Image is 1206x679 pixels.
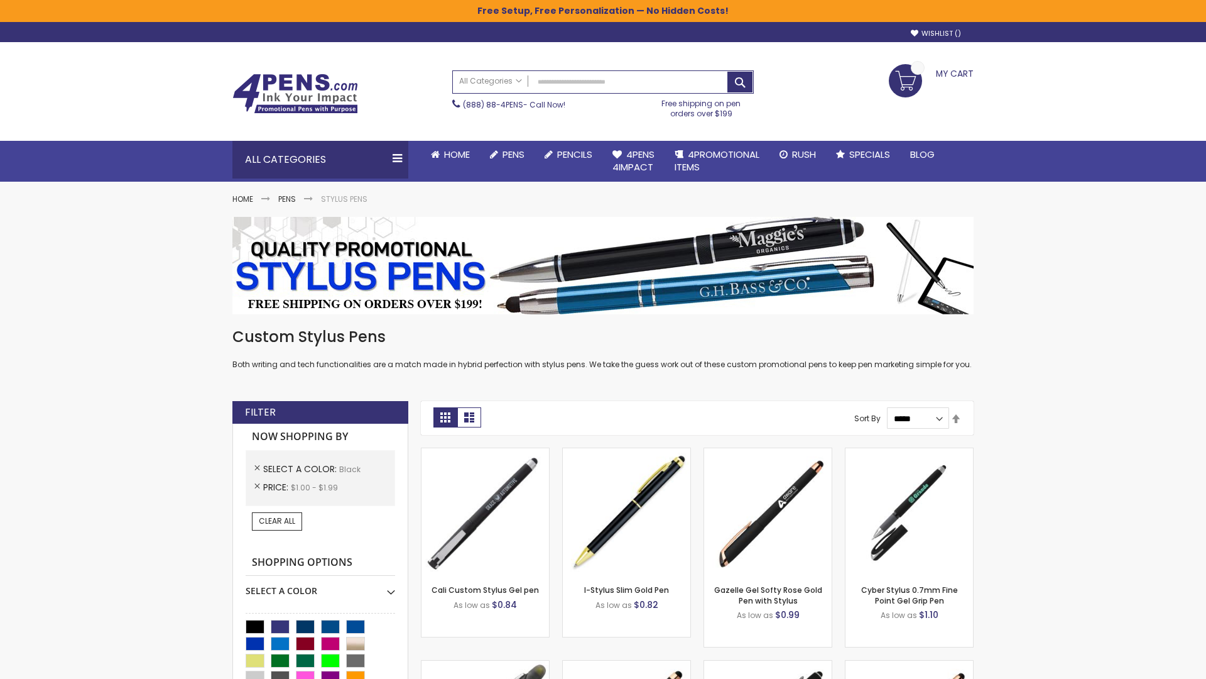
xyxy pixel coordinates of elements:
[492,599,517,611] span: $0.84
[704,448,832,458] a: Gazelle Gel Softy Rose Gold Pen with Stylus-Black
[480,141,535,168] a: Pens
[432,585,539,595] a: Cali Custom Stylus Gel pen
[421,660,549,671] a: Souvenir® Jalan Highlighter Stylus Pen Combo-Black
[919,609,938,621] span: $1.10
[453,71,528,92] a: All Categories
[704,448,832,576] img: Gazelle Gel Softy Rose Gold Pen with Stylus-Black
[421,448,549,576] img: Cali Custom Stylus Gel pen-Black
[245,406,276,419] strong: Filter
[737,610,773,621] span: As low as
[278,194,296,204] a: Pens
[263,463,339,475] span: Select A Color
[563,448,690,458] a: I-Stylus Slim Gold-Black
[246,424,395,450] strong: Now Shopping by
[433,407,457,428] strong: Grid
[845,660,973,671] a: Gazelle Gel Softy Rose Gold Pen with Stylus - ColorJet-Black
[463,99,523,110] a: (888) 88-4PENS
[252,512,302,530] a: Clear All
[454,600,490,610] span: As low as
[769,141,826,168] a: Rush
[463,99,565,110] span: - Call Now!
[459,76,522,86] span: All Categories
[775,609,800,621] span: $0.99
[232,74,358,114] img: 4Pens Custom Pens and Promotional Products
[675,148,759,174] span: 4PROMOTIONAL ITEMS
[444,148,470,161] span: Home
[900,141,945,168] a: Blog
[232,217,974,314] img: Stylus Pens
[321,194,367,204] strong: Stylus Pens
[826,141,900,168] a: Specials
[246,549,395,577] strong: Shopping Options
[584,585,669,595] a: I-Stylus Slim Gold Pen
[649,94,754,119] div: Free shipping on pen orders over $199
[612,148,655,174] span: 4Pens 4impact
[232,327,974,370] div: Both writing and tech functionalities are a match made in hybrid perfection with stylus pens. We ...
[232,327,974,347] h1: Custom Stylus Pens
[557,148,592,161] span: Pencils
[845,448,973,576] img: Cyber Stylus 0.7mm Fine Point Gel Grip Pen-Black
[563,660,690,671] a: Islander Softy Rose Gold Gel Pen with Stylus-Black
[704,660,832,671] a: Custom Soft Touch® Metal Pens with Stylus-Black
[854,413,881,424] label: Sort By
[421,141,480,168] a: Home
[232,141,408,179] div: All Categories
[714,585,822,605] a: Gazelle Gel Softy Rose Gold Pen with Stylus
[911,29,961,38] a: Wishlist
[291,482,338,493] span: $1.00 - $1.99
[881,610,917,621] span: As low as
[263,481,291,494] span: Price
[339,464,361,475] span: Black
[535,141,602,168] a: Pencils
[563,448,690,576] img: I-Stylus Slim Gold-Black
[503,148,524,161] span: Pens
[259,516,295,526] span: Clear All
[232,194,253,204] a: Home
[665,141,769,182] a: 4PROMOTIONALITEMS
[634,599,658,611] span: $0.82
[849,148,890,161] span: Specials
[602,141,665,182] a: 4Pens4impact
[246,576,395,597] div: Select A Color
[421,448,549,458] a: Cali Custom Stylus Gel pen-Black
[595,600,632,610] span: As low as
[792,148,816,161] span: Rush
[845,448,973,458] a: Cyber Stylus 0.7mm Fine Point Gel Grip Pen-Black
[910,148,935,161] span: Blog
[861,585,958,605] a: Cyber Stylus 0.7mm Fine Point Gel Grip Pen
